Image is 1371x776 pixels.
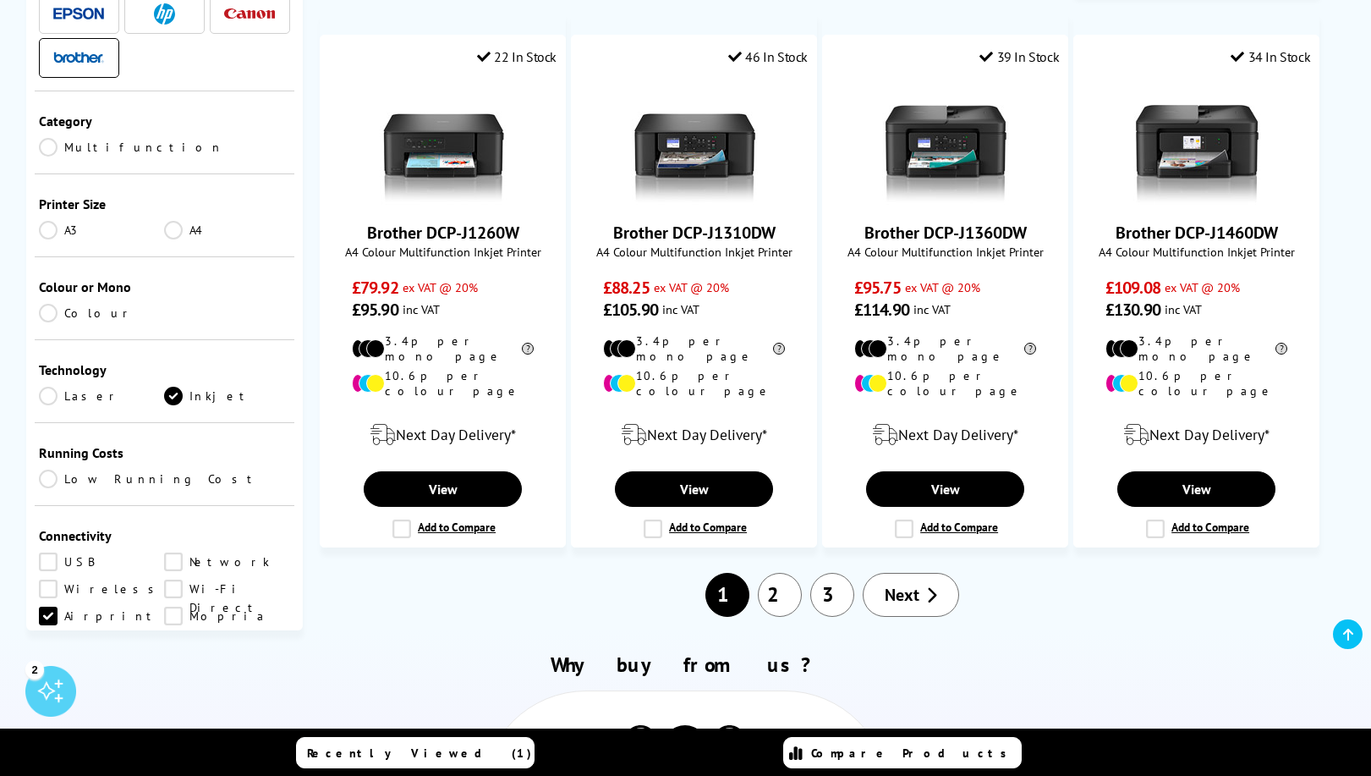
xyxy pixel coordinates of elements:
[139,3,189,25] a: HP
[603,299,658,321] span: £105.90
[831,411,1059,459] div: modal_delivery
[1083,411,1310,459] div: modal_delivery
[1133,78,1260,205] img: Brother DCP-J1460DW
[352,333,534,364] li: 3.4p per mono page
[39,444,291,461] div: Running Costs
[39,387,165,405] a: Laser
[863,573,959,617] a: Next
[864,222,1027,244] a: Brother DCP-J1360DW
[580,244,808,260] span: A4 Colour Multifunction Inkjet Printer
[53,8,104,20] img: Epson
[885,584,919,606] span: Next
[905,279,980,295] span: ex VAT @ 20%
[854,333,1036,364] li: 3.4p per mono page
[352,368,534,399] li: 10.6p per colour page
[758,573,802,617] a: 2
[1231,48,1310,65] div: 34 In Stock
[352,299,398,321] span: £95.90
[644,520,747,538] label: Add to Compare
[662,301,699,317] span: inc VAT
[329,411,557,459] div: modal_delivery
[1116,222,1278,244] a: Brother DCP-J1460DW
[603,333,785,364] li: 3.4p per mono page
[39,113,291,129] div: Category
[39,221,165,239] a: A3
[307,746,532,761] span: Recently Viewed (1)
[979,48,1059,65] div: 39 In Stock
[783,737,1022,768] a: Compare Products
[39,278,291,295] div: Colour or Mono
[39,304,165,322] a: Colour
[854,277,901,299] span: £95.75
[154,3,175,25] img: HP
[164,580,290,598] a: Wi-Fi Direct
[1083,244,1310,260] span: A4 Colour Multifunction Inkjet Printer
[882,191,1009,208] a: Brother DCP-J1360DW
[913,301,951,317] span: inc VAT
[615,471,772,507] a: View
[1105,299,1160,321] span: £130.90
[882,78,1009,205] img: Brother DCP-J1360DW
[710,725,749,768] img: Printer Experts
[39,527,291,544] div: Connectivity
[164,387,290,405] a: Inkjet
[164,553,290,571] a: Network
[392,520,496,538] label: Add to Compare
[631,191,758,208] a: Brother DCP-J1310DW
[39,607,165,625] a: Airprint
[224,8,275,19] img: Canon
[1105,277,1160,299] span: £109.08
[631,78,758,205] img: Brother DCP-J1310DW
[895,520,998,538] label: Add to Compare
[25,660,44,679] div: 2
[53,47,104,69] a: Brother
[1165,301,1202,317] span: inc VAT
[39,580,165,598] a: Wireless
[811,746,1016,761] span: Compare Products
[613,222,776,244] a: Brother DCP-J1310DW
[367,222,519,244] a: Brother DCP-J1260W
[1117,471,1275,507] a: View
[831,244,1059,260] span: A4 Colour Multifunction Inkjet Printer
[39,553,165,571] a: USB
[622,725,660,768] img: Printer Experts
[1165,279,1240,295] span: ex VAT @ 20%
[854,299,909,321] span: £114.90
[1105,333,1287,364] li: 3.4p per mono page
[477,48,557,65] div: 22 In Stock
[580,411,808,459] div: modal_delivery
[1146,520,1249,538] label: Add to Compare
[224,3,275,25] a: Canon
[654,279,729,295] span: ex VAT @ 20%
[296,737,535,768] a: Recently Viewed (1)
[164,607,290,625] a: Mopria
[39,138,223,157] a: Multifunction
[53,3,104,25] a: Epson
[403,301,440,317] span: inc VAT
[603,368,785,399] li: 10.6p per colour page
[39,195,291,212] div: Printer Size
[1105,368,1287,399] li: 10.6p per colour page
[364,471,521,507] a: View
[380,191,507,208] a: Brother DCP-J1260W
[854,368,1036,399] li: 10.6p per colour page
[164,221,290,239] a: A4
[380,78,507,205] img: Brother DCP-J1260W
[329,244,557,260] span: A4 Colour Multifunction Inkjet Printer
[39,470,291,488] a: Low Running Cost
[866,471,1023,507] a: View
[39,361,291,378] div: Technology
[728,48,808,65] div: 46 In Stock
[50,652,1321,678] h2: Why buy from us?
[1133,191,1260,208] a: Brother DCP-J1460DW
[603,277,650,299] span: £88.25
[53,52,104,63] img: Brother
[403,279,478,295] span: ex VAT @ 20%
[352,277,398,299] span: £79.92
[810,573,854,617] a: 3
